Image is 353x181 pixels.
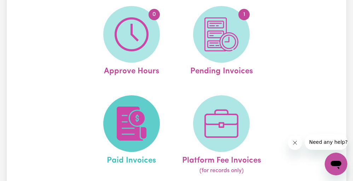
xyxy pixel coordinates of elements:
a: Platform Fee Invoices(for records only) [178,95,265,175]
span: Need any help? [4,5,43,11]
a: Pending Invoices [178,6,265,78]
a: Approve Hours [88,6,174,78]
span: Approve Hours [104,63,159,78]
span: Pending Invoices [190,63,253,78]
iframe: Close message [288,136,302,150]
span: (for records only) [199,166,244,175]
iframe: Message from company [305,134,347,150]
iframe: Button to launch messaging window [325,153,347,175]
span: Paid Invoices [107,152,156,167]
span: 1 [238,9,250,20]
a: Paid Invoices [88,95,174,175]
span: 0 [149,9,160,20]
span: Platform Fee Invoices [182,152,261,167]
